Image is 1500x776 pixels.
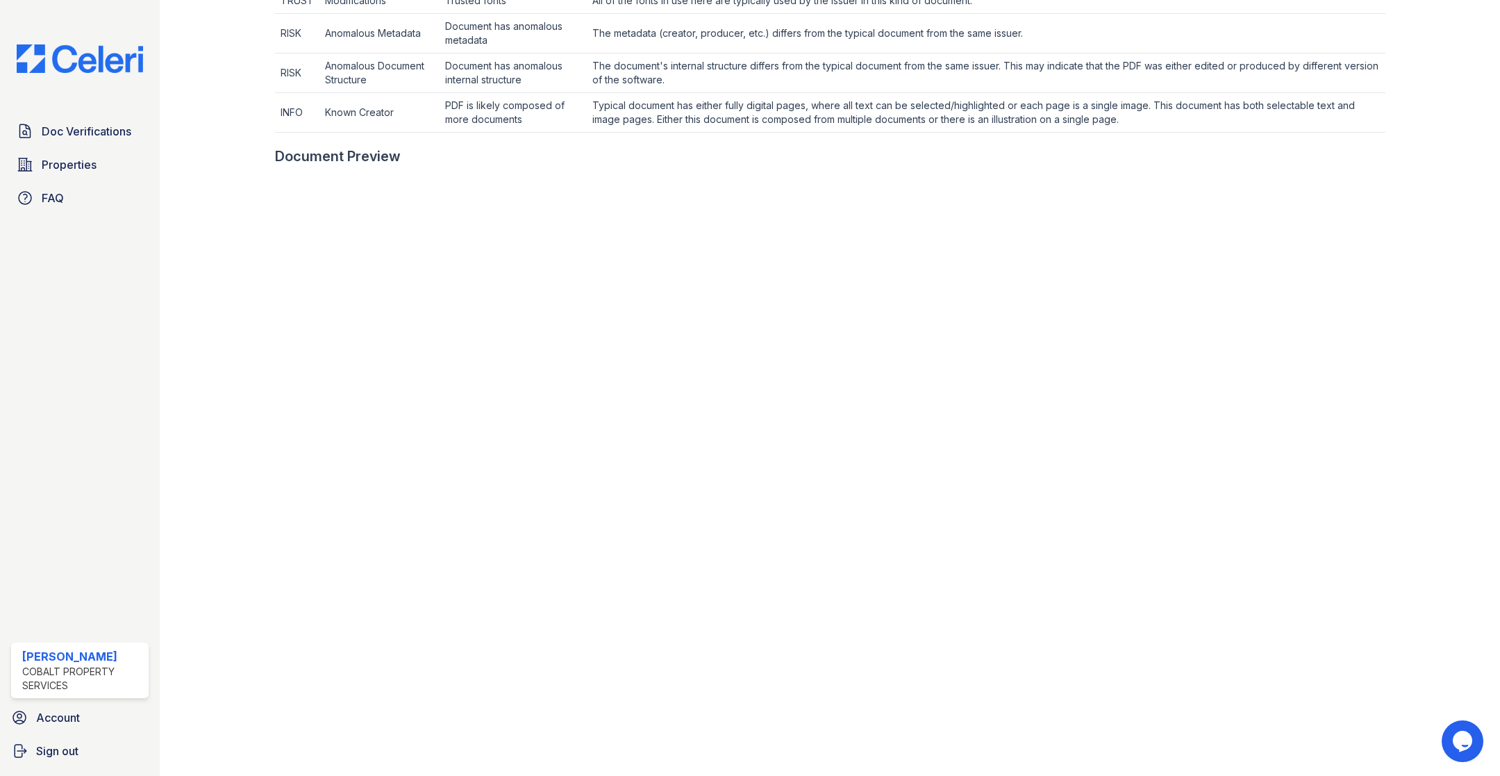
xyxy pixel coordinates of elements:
[587,93,1385,133] td: Typical document has either fully digital pages, where all text can be selected/highlighted or ea...
[587,53,1385,93] td: The document's internal structure differs from the typical document from the same issuer. This ma...
[36,743,78,759] span: Sign out
[11,117,149,145] a: Doc Verifications
[275,14,319,53] td: RISK
[275,147,401,166] div: Document Preview
[36,709,80,726] span: Account
[440,93,587,133] td: PDF is likely composed of more documents
[6,44,154,73] img: CE_Logo_Blue-a8612792a0a2168367f1c8372b55b34899dd931a85d93a1a3d3e32e68fde9ad4.png
[1442,720,1486,762] iframe: chat widget
[42,156,97,173] span: Properties
[319,14,440,53] td: Anomalous Metadata
[319,93,440,133] td: Known Creator
[275,93,319,133] td: INFO
[42,190,64,206] span: FAQ
[22,665,143,693] div: Cobalt Property Services
[6,704,154,732] a: Account
[275,53,319,93] td: RISK
[319,53,440,93] td: Anomalous Document Structure
[11,184,149,212] a: FAQ
[587,14,1385,53] td: The metadata (creator, producer, etc.) differs from the typical document from the same issuer.
[22,648,143,665] div: [PERSON_NAME]
[42,123,131,140] span: Doc Verifications
[440,53,587,93] td: Document has anomalous internal structure
[11,151,149,179] a: Properties
[6,737,154,765] a: Sign out
[440,14,587,53] td: Document has anomalous metadata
